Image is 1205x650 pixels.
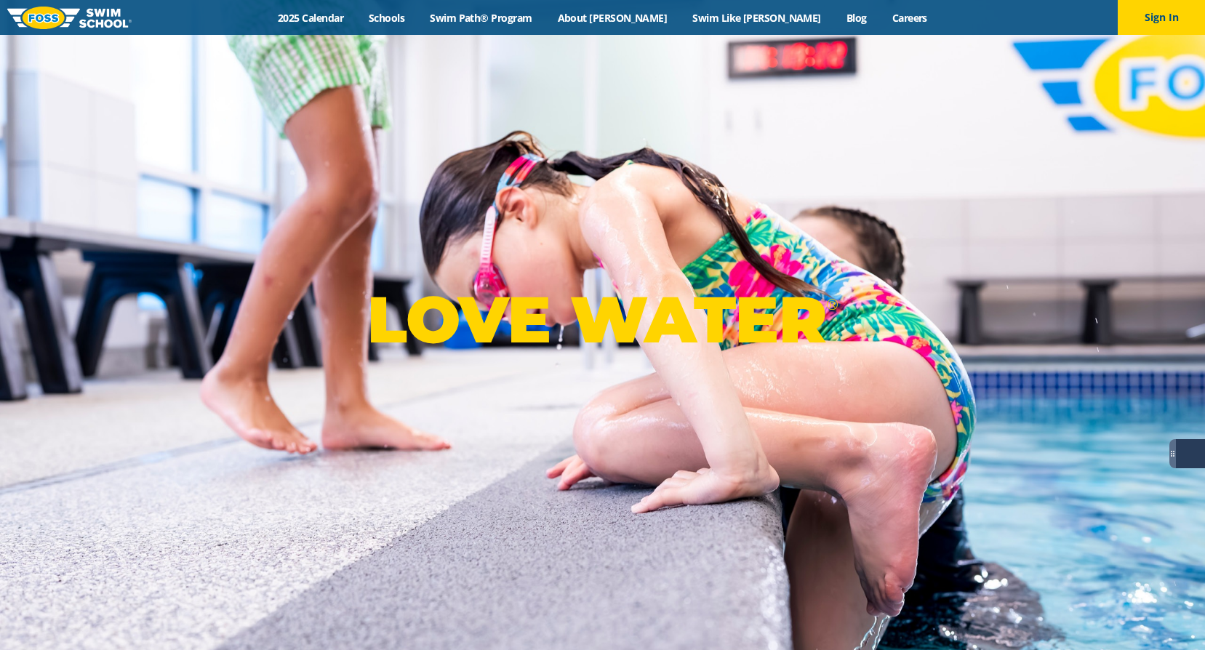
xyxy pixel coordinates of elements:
a: 2025 Calendar [265,11,356,25]
a: Swim Like [PERSON_NAME] [680,11,834,25]
a: About [PERSON_NAME] [545,11,680,25]
a: Careers [879,11,940,25]
a: Schools [356,11,417,25]
img: FOSS Swim School Logo [7,7,132,29]
sup: ® [826,295,838,313]
a: Blog [833,11,879,25]
p: LOVE WATER [367,281,838,358]
a: Swim Path® Program [417,11,545,25]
